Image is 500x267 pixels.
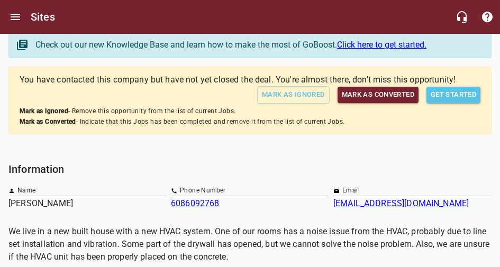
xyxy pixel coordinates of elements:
button: Mark as Ignored [257,86,330,104]
p: We live in a new built house with a new HVAC system. One of our rooms has a noise issue from the ... [8,225,492,263]
p: [PERSON_NAME] [8,197,167,210]
span: - Remove this opportunity from the list of current Jobs. [20,106,344,117]
button: Mark as Converted [338,87,419,103]
span: Get Started [431,89,476,101]
span: Mark as Converted [342,89,414,101]
b: Mark as Converted [20,118,76,125]
button: Support Portal [475,4,500,30]
button: Open drawer [3,4,28,30]
h6: Sites [31,8,55,25]
button: Live Chat [449,4,475,30]
div: Check out our new Knowledge Base and learn how to make the most of GoBoost. [35,39,480,51]
h6: Information [8,161,492,178]
p: You have contacted this company but have not yet closed the deal. You're almost there, don't miss... [20,73,456,86]
span: Phone Number [180,186,226,196]
span: Email [342,186,360,196]
a: Click here to get started. [337,40,426,50]
span: Mark as Ignored [262,89,325,101]
b: Mark as Ignored [20,107,68,115]
span: - Indicate that this Jobs has been completed and remove it from the list of current Jobs. [20,117,344,127]
button: Get Started [426,87,480,103]
a: 6086092768 [171,198,220,208]
a: [EMAIL_ADDRESS][DOMAIN_NAME] [333,198,469,208]
span: Name [17,186,36,196]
